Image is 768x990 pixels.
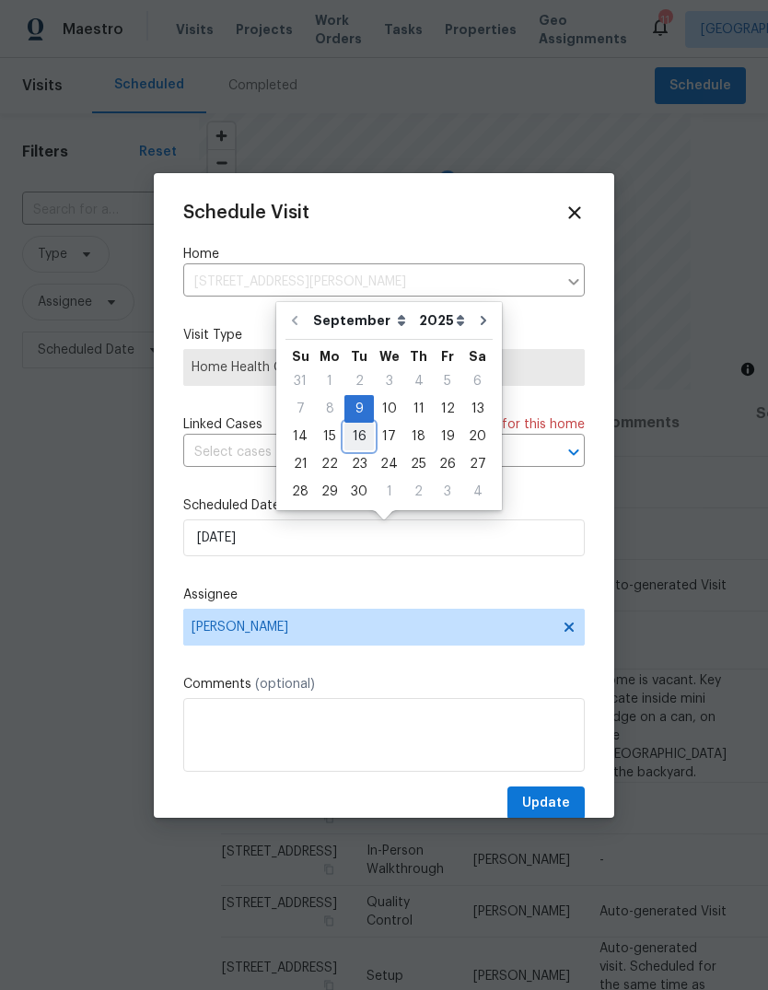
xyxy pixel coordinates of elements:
div: Fri Sep 19 2025 [433,423,462,450]
abbr: Saturday [469,350,486,363]
span: Linked Cases [183,415,262,434]
div: 17 [374,424,404,449]
div: 9 [344,396,374,422]
div: Fri Sep 05 2025 [433,367,462,395]
span: [PERSON_NAME] [192,620,553,635]
div: Sat Sep 06 2025 [462,367,493,395]
label: Assignee [183,586,585,604]
input: Select cases [183,438,533,467]
button: Update [507,786,585,821]
div: 4 [404,368,433,394]
div: Thu Sep 25 2025 [404,450,433,478]
div: 27 [462,451,493,477]
div: Wed Sep 24 2025 [374,450,404,478]
abbr: Sunday [292,350,309,363]
div: Wed Sep 17 2025 [374,423,404,450]
div: 18 [404,424,433,449]
div: Fri Sep 26 2025 [433,450,462,478]
div: 5 [433,368,462,394]
div: 2 [404,479,433,505]
div: 21 [285,451,315,477]
label: Home [183,245,585,263]
div: Mon Sep 08 2025 [315,395,344,423]
label: Comments [183,675,585,693]
div: Tue Sep 30 2025 [344,478,374,506]
abbr: Tuesday [351,350,367,363]
button: Open [561,439,587,465]
div: Sat Oct 04 2025 [462,478,493,506]
div: 20 [462,424,493,449]
div: Tue Sep 23 2025 [344,450,374,478]
div: 3 [374,368,404,394]
label: Visit Type [183,326,585,344]
div: Sun Sep 28 2025 [285,478,315,506]
div: Thu Sep 11 2025 [404,395,433,423]
div: Mon Sep 29 2025 [315,478,344,506]
div: Mon Sep 15 2025 [315,423,344,450]
div: Sun Aug 31 2025 [285,367,315,395]
div: Wed Oct 01 2025 [374,478,404,506]
div: 1 [374,479,404,505]
select: Year [414,307,470,334]
div: 1 [315,368,344,394]
div: 8 [315,396,344,422]
div: 28 [285,479,315,505]
div: 14 [285,424,315,449]
button: Go to previous month [281,302,308,339]
div: Wed Sep 10 2025 [374,395,404,423]
select: Month [308,307,414,334]
abbr: Thursday [410,350,427,363]
div: 3 [433,479,462,505]
div: 24 [374,451,404,477]
div: Sun Sep 14 2025 [285,423,315,450]
div: 10 [374,396,404,422]
abbr: Wednesday [379,350,400,363]
input: Enter in an address [183,268,557,297]
span: Update [522,792,570,815]
div: 30 [344,479,374,505]
div: Wed Sep 03 2025 [374,367,404,395]
div: 16 [344,424,374,449]
div: Sat Sep 27 2025 [462,450,493,478]
div: 23 [344,451,374,477]
div: 26 [433,451,462,477]
span: Schedule Visit [183,204,309,222]
div: Sun Sep 07 2025 [285,395,315,423]
div: Tue Sep 02 2025 [344,367,374,395]
input: M/D/YYYY [183,519,585,556]
div: Tue Sep 16 2025 [344,423,374,450]
div: 25 [404,451,433,477]
span: Home Health Checkup [192,358,576,377]
div: Sat Sep 20 2025 [462,423,493,450]
div: 13 [462,396,493,422]
div: 12 [433,396,462,422]
div: Sun Sep 21 2025 [285,450,315,478]
div: Fri Sep 12 2025 [433,395,462,423]
div: Tue Sep 09 2025 [344,395,374,423]
div: Thu Sep 04 2025 [404,367,433,395]
div: 6 [462,368,493,394]
div: 15 [315,424,344,449]
div: 11 [404,396,433,422]
button: Go to next month [470,302,497,339]
div: 22 [315,451,344,477]
span: Close [564,203,585,223]
abbr: Friday [441,350,454,363]
span: (optional) [255,678,315,691]
div: 29 [315,479,344,505]
div: 4 [462,479,493,505]
div: Fri Oct 03 2025 [433,478,462,506]
div: Thu Oct 02 2025 [404,478,433,506]
div: Mon Sep 22 2025 [315,450,344,478]
div: 19 [433,424,462,449]
div: Thu Sep 18 2025 [404,423,433,450]
abbr: Monday [320,350,340,363]
div: 7 [285,396,315,422]
div: Sat Sep 13 2025 [462,395,493,423]
div: 31 [285,368,315,394]
div: Mon Sep 01 2025 [315,367,344,395]
div: 2 [344,368,374,394]
label: Scheduled Date [183,496,585,515]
